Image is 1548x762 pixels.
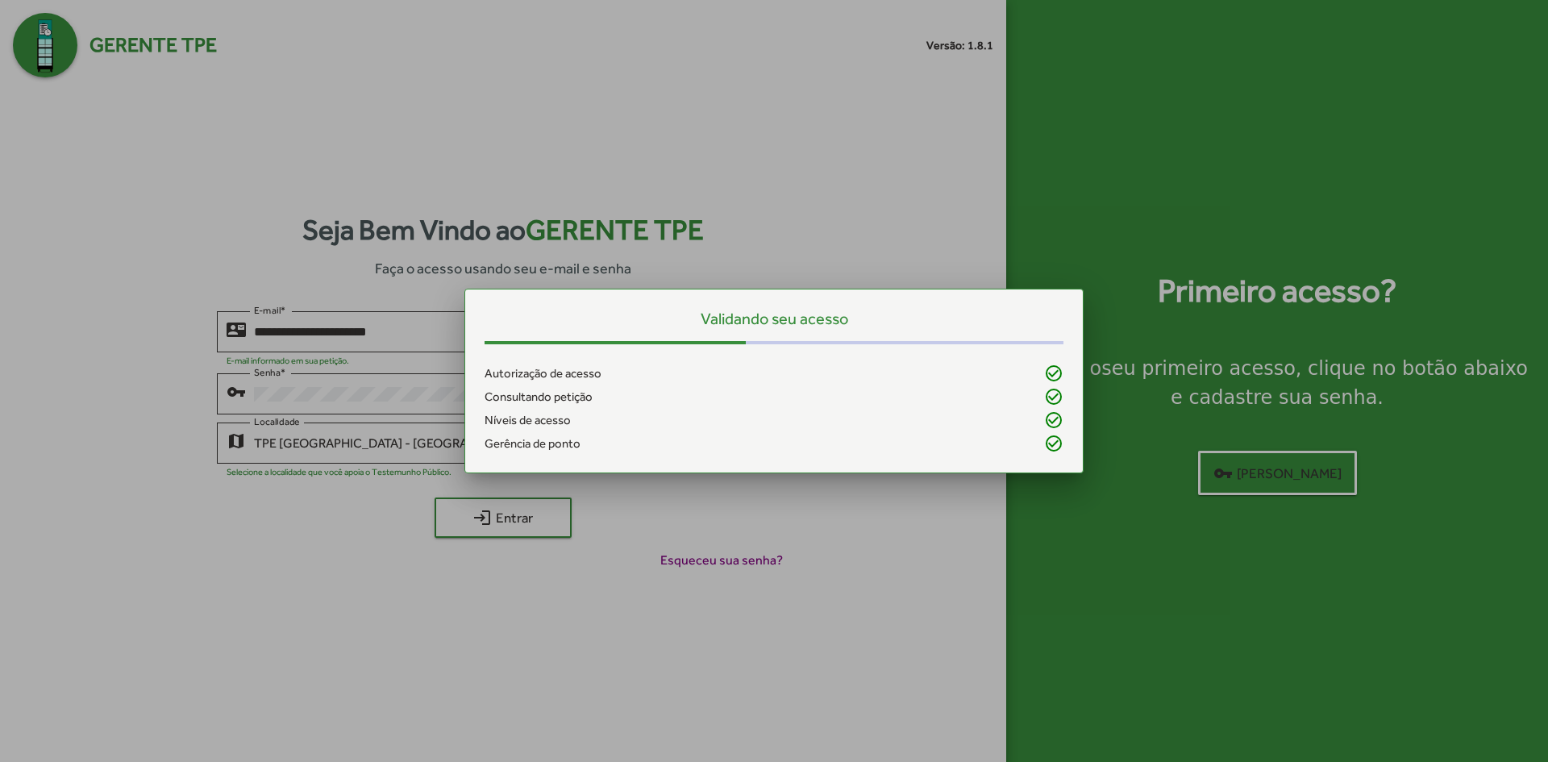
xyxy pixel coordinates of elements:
[485,435,580,453] span: Gerência de ponto
[1044,410,1063,430] mat-icon: check_circle_outline
[485,309,1063,328] h5: Validando seu acesso
[1044,434,1063,453] mat-icon: check_circle_outline
[1044,387,1063,406] mat-icon: check_circle_outline
[485,411,571,430] span: Níveis de acesso
[485,388,593,406] span: Consultando petição
[1044,364,1063,383] mat-icon: check_circle_outline
[485,364,601,383] span: Autorização de acesso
